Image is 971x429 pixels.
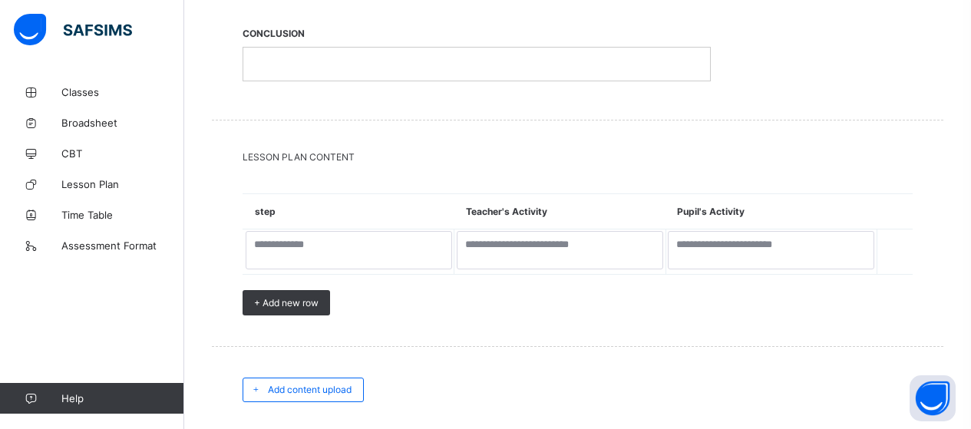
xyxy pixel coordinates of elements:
span: CONCLUSION [243,20,711,47]
span: Help [61,392,183,404]
th: Teacher's Activity [454,194,665,229]
span: Add content upload [268,384,352,395]
span: LESSON PLAN CONTENT [243,151,913,163]
button: Open asap [910,375,956,421]
span: Classes [61,86,184,98]
span: Time Table [61,209,184,221]
span: CBT [61,147,184,160]
span: Assessment Format [61,239,184,252]
span: Broadsheet [61,117,184,129]
span: + Add new row [254,297,319,309]
th: step [243,194,454,229]
th: Pupil's Activity [665,194,877,229]
span: Lesson Plan [61,178,184,190]
img: safsims [14,14,132,46]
